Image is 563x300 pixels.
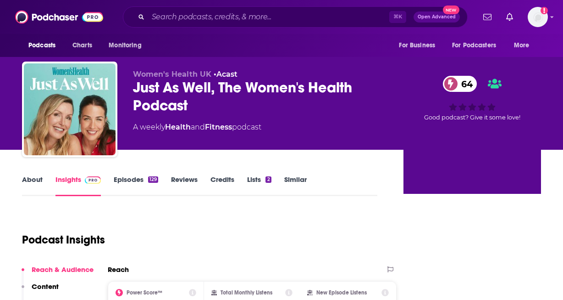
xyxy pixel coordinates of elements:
[171,175,198,196] a: Reviews
[424,114,520,121] span: Good podcast? Give it some love!
[114,175,158,196] a: Episodes129
[22,233,105,247] h1: Podcast Insights
[133,122,261,133] div: A weekly podcast
[216,70,237,79] a: Acast
[480,9,495,25] a: Show notifications dropdown
[32,282,59,291] p: Content
[22,175,43,196] a: About
[265,176,271,183] div: 2
[133,70,211,79] span: Women's Health UK
[502,9,517,25] a: Show notifications dropdown
[443,76,477,92] a: 64
[210,175,234,196] a: Credits
[508,37,541,54] button: open menu
[418,15,456,19] span: Open Advanced
[452,39,496,52] span: For Podcasters
[72,39,92,52] span: Charts
[55,175,101,196] a: InsightsPodchaser Pro
[191,123,205,131] span: and
[247,175,271,196] a: Lists2
[123,6,468,28] div: Search podcasts, credits, & more...
[316,289,367,296] h2: New Episode Listens
[15,8,103,26] img: Podchaser - Follow, Share and Rate Podcasts
[214,70,237,79] span: •
[284,175,307,196] a: Similar
[514,39,530,52] span: More
[541,7,548,14] svg: Add a profile image
[85,176,101,184] img: Podchaser Pro
[66,37,98,54] a: Charts
[399,39,435,52] span: For Business
[205,123,232,131] a: Fitness
[452,76,477,92] span: 64
[165,123,191,131] a: Health
[108,265,129,274] h2: Reach
[22,37,67,54] button: open menu
[22,265,94,282] button: Reach & Audience
[221,289,272,296] h2: Total Monthly Listens
[102,37,153,54] button: open menu
[109,39,141,52] span: Monitoring
[148,176,158,183] div: 129
[22,282,59,299] button: Content
[403,70,541,127] div: 64Good podcast? Give it some love!
[148,10,389,24] input: Search podcasts, credits, & more...
[528,7,548,27] button: Show profile menu
[443,6,459,14] span: New
[528,7,548,27] span: Logged in as amandagibson
[528,7,548,27] img: User Profile
[414,11,460,23] button: Open AdvancedNew
[32,265,94,274] p: Reach & Audience
[392,37,447,54] button: open menu
[446,37,509,54] button: open menu
[127,289,162,296] h2: Power Score™
[28,39,55,52] span: Podcasts
[24,63,116,155] img: Just As Well, The Women's Health Podcast
[389,11,406,23] span: ⌘ K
